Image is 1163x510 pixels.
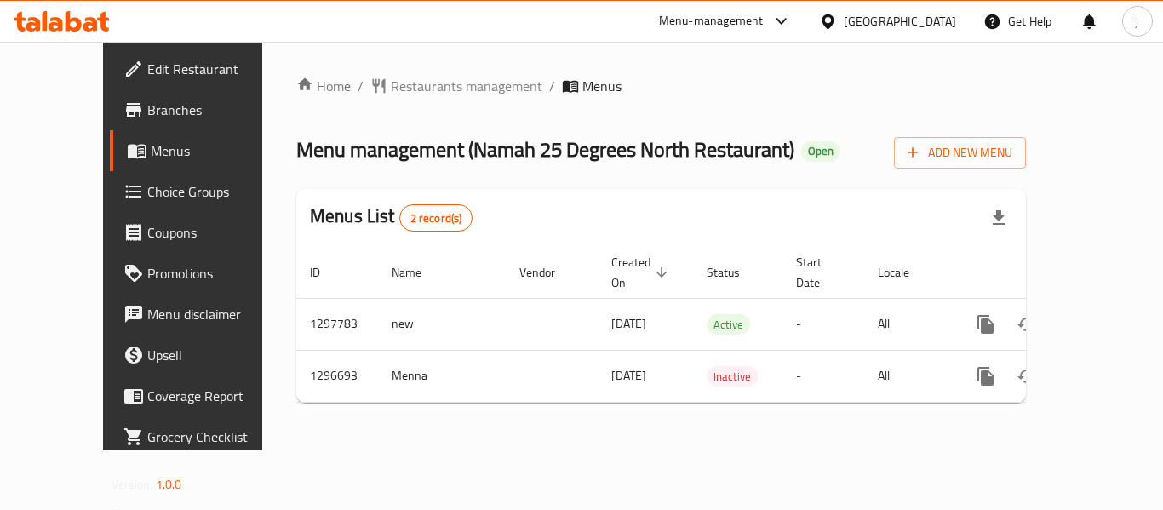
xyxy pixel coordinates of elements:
[611,364,646,387] span: [DATE]
[782,298,864,350] td: -
[147,386,284,406] span: Coverage Report
[864,350,952,402] td: All
[391,76,542,96] span: Restaurants management
[110,294,297,335] a: Menu disclaimer
[378,298,506,350] td: new
[110,212,297,253] a: Coupons
[147,59,284,79] span: Edit Restaurant
[147,427,284,447] span: Grocery Checklist
[147,100,284,120] span: Branches
[796,252,844,293] span: Start Date
[151,140,284,161] span: Menus
[549,76,555,96] li: /
[110,375,297,416] a: Coverage Report
[659,11,764,32] div: Menu-management
[844,12,956,31] div: [GEOGRAPHIC_DATA]
[519,262,577,283] span: Vendor
[801,144,840,158] span: Open
[110,89,297,130] a: Branches
[801,141,840,162] div: Open
[110,49,297,89] a: Edit Restaurant
[110,416,297,457] a: Grocery Checklist
[965,304,1006,345] button: more
[147,181,284,202] span: Choice Groups
[296,350,378,402] td: 1296693
[110,130,297,171] a: Menus
[707,314,750,335] div: Active
[1006,356,1047,397] button: Change Status
[147,345,284,365] span: Upsell
[147,304,284,324] span: Menu disclaimer
[611,312,646,335] span: [DATE]
[296,130,794,169] span: Menu management ( Namah 25 Degrees North Restaurant )
[582,76,622,96] span: Menus
[908,142,1012,163] span: Add New Menu
[707,366,758,387] div: Inactive
[894,137,1026,169] button: Add New Menu
[878,262,931,283] span: Locale
[310,203,473,232] h2: Menus List
[965,356,1006,397] button: more
[1006,304,1047,345] button: Change Status
[400,210,473,226] span: 2 record(s)
[952,247,1143,299] th: Actions
[358,76,364,96] li: /
[707,262,762,283] span: Status
[310,262,342,283] span: ID
[110,253,297,294] a: Promotions
[392,262,444,283] span: Name
[112,473,153,496] span: Version:
[707,315,750,335] span: Active
[370,76,542,96] a: Restaurants management
[147,263,284,284] span: Promotions
[296,76,1026,96] nav: breadcrumb
[296,76,351,96] a: Home
[156,473,182,496] span: 1.0.0
[147,222,284,243] span: Coupons
[978,198,1019,238] div: Export file
[296,298,378,350] td: 1297783
[1136,12,1138,31] span: j
[296,247,1143,403] table: enhanced table
[864,298,952,350] td: All
[378,350,506,402] td: Menna
[611,252,673,293] span: Created On
[707,367,758,387] span: Inactive
[782,350,864,402] td: -
[110,171,297,212] a: Choice Groups
[110,335,297,375] a: Upsell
